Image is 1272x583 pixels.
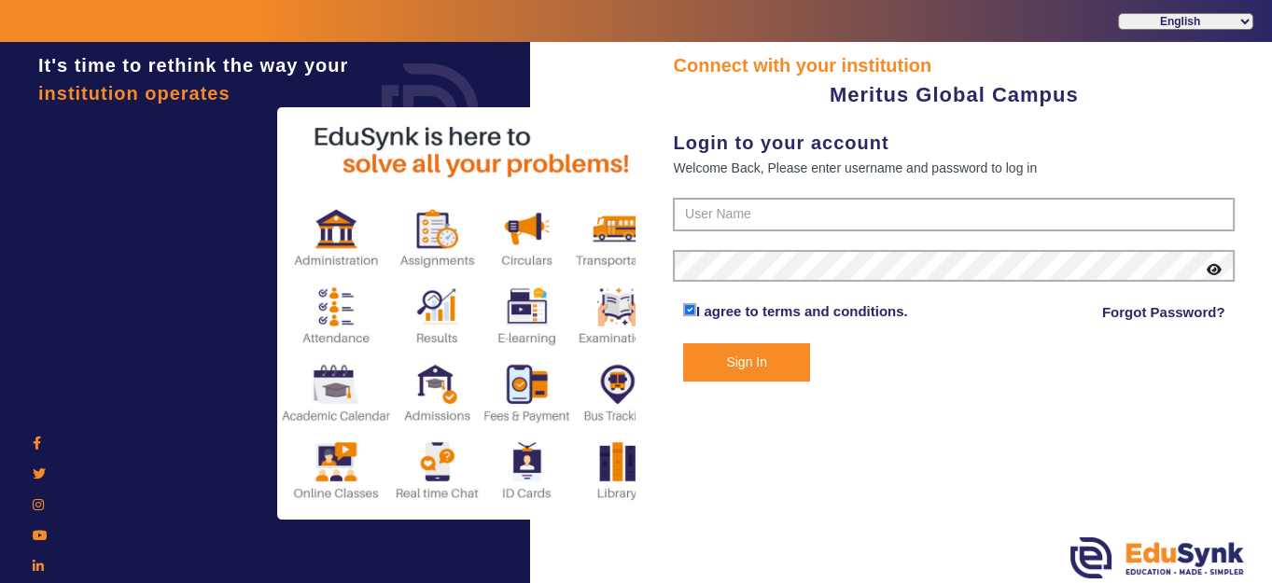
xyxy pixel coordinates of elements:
a: I agree to terms and conditions. [696,303,908,319]
button: Sign In [683,343,810,382]
input: User Name [673,198,1235,231]
img: login2.png [277,107,669,520]
div: Meritus Global Campus [673,79,1235,110]
div: Connect with your institution [673,51,1235,79]
div: Welcome Back, Please enter username and password to log in [673,157,1235,179]
img: edusynk.png [1070,537,1244,578]
span: institution operates [38,83,231,104]
img: login.png [360,42,500,182]
div: Login to your account [673,129,1235,157]
span: It's time to rethink the way your [38,55,348,76]
a: Forgot Password? [1102,301,1225,324]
